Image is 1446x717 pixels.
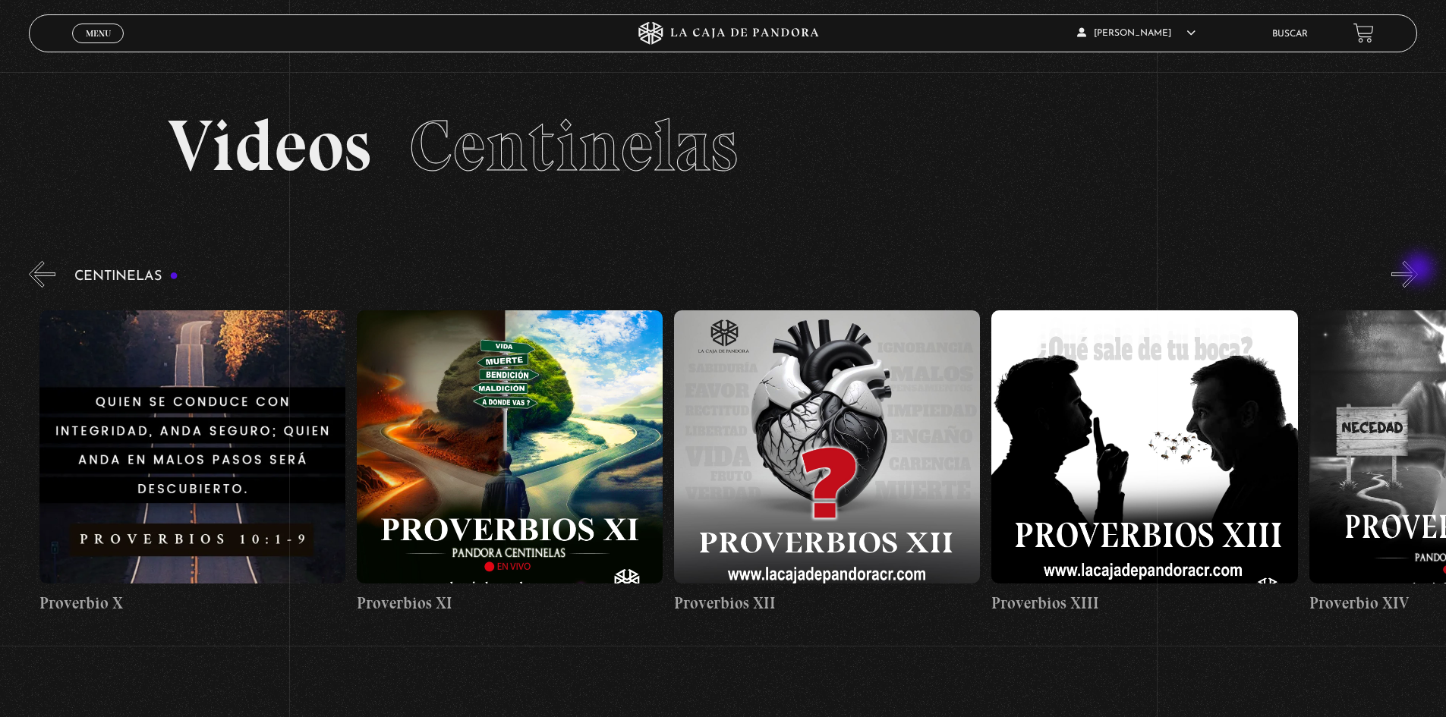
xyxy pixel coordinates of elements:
[409,102,738,189] span: Centinelas
[29,261,55,288] button: Previous
[1272,30,1308,39] a: Buscar
[74,269,178,284] h3: Centinelas
[39,299,345,627] a: Proverbio X
[357,299,663,627] a: Proverbios XI
[357,591,663,615] h4: Proverbios XI
[674,299,980,627] a: Proverbios XII
[991,299,1297,627] a: Proverbios XIII
[80,42,116,52] span: Cerrar
[1077,29,1196,38] span: [PERSON_NAME]
[674,591,980,615] h4: Proverbios XII
[991,591,1297,615] h4: Proverbios XIII
[168,110,1278,182] h2: Videos
[1391,261,1418,288] button: Next
[39,591,345,615] h4: Proverbio X
[1353,23,1374,43] a: View your shopping cart
[86,29,111,38] span: Menu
